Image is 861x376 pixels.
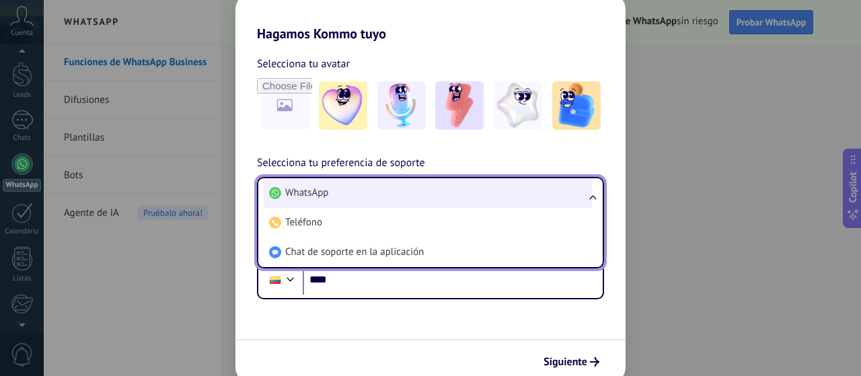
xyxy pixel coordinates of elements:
button: Siguiente [537,350,605,373]
img: -4.jpeg [494,81,542,130]
span: Selecciona tu preferencia de soporte [257,155,425,172]
span: Chat de soporte en la aplicación [285,246,424,259]
div: Ecuador: + 593 [262,266,288,294]
img: -2.jpeg [377,81,426,130]
span: Siguiente [544,357,587,367]
img: -1.jpeg [319,81,367,130]
span: WhatsApp [285,186,328,200]
img: -5.jpeg [552,81,601,130]
span: Teléfono [285,216,322,229]
span: Selecciona tu avatar [257,55,350,73]
img: -3.jpeg [435,81,484,130]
